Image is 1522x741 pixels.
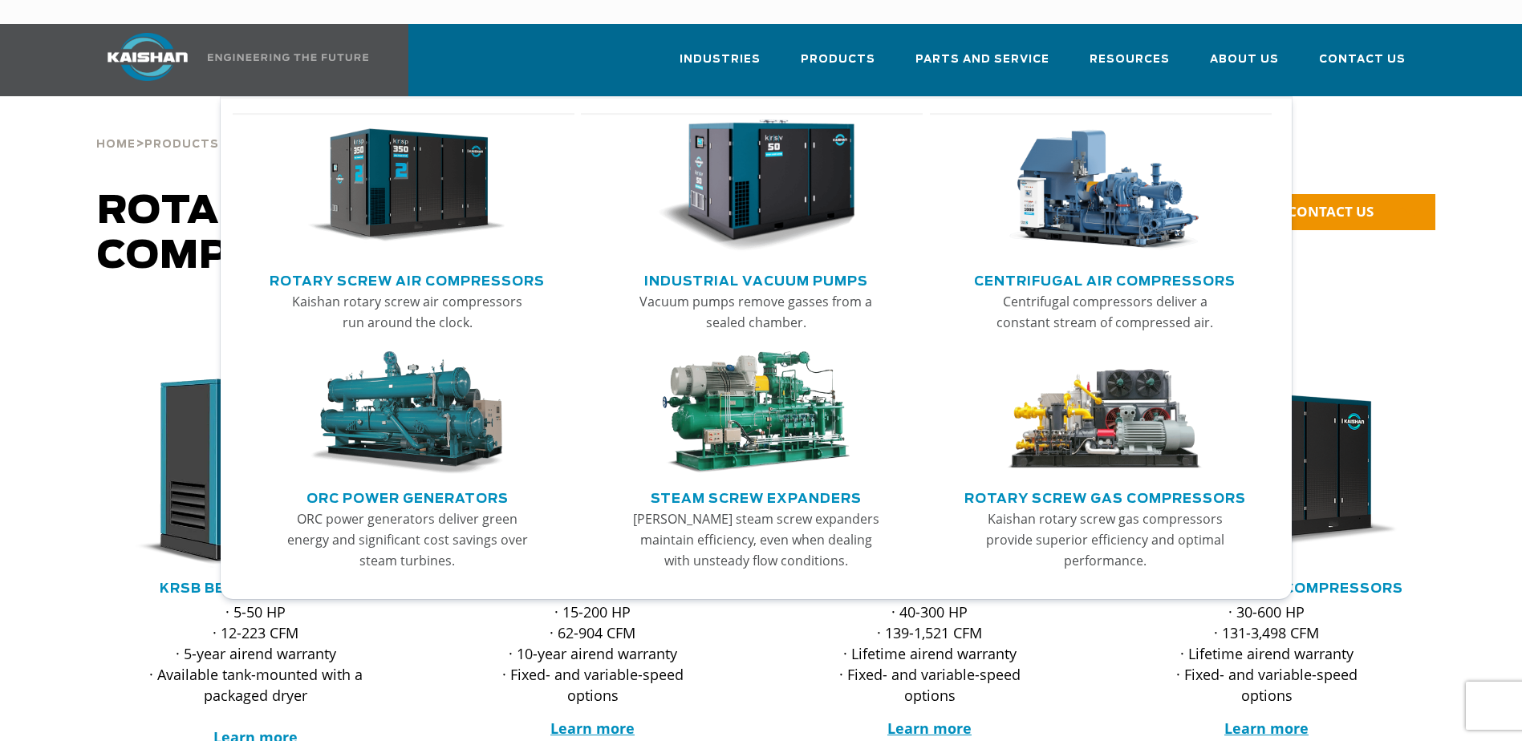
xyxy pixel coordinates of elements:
[1006,119,1203,253] img: thumb-Centrifugal-Air-Compressors
[1236,194,1435,230] a: CONTACT US
[1210,38,1279,93] a: About Us
[97,192,538,276] span: Rotary Screw Air Compressors
[308,351,505,475] img: thumb-ORC-Power-Generators
[1224,719,1309,738] a: Learn more
[1288,202,1374,221] span: CONTACT US
[306,484,509,508] a: ORC Power Generators
[964,484,1246,508] a: Rotary Screw Gas Compressors
[96,136,136,151] a: Home
[631,291,881,333] p: Vacuum pumps remove gasses from a sealed chamber.
[282,508,533,571] p: ORC power generators deliver green energy and significant cost savings over steam turbines.
[657,351,854,475] img: thumb-Steam-Screw-Expanders
[801,38,875,93] a: Products
[819,601,1041,706] p: · 40-300 HP · 139-1,521 CFM · Lifetime airend warranty · Fixed- and variable-speed options
[980,291,1230,333] p: Centrifugal compressors deliver a constant stream of compressed air.
[657,119,854,253] img: thumb-Industrial-Vacuum-Pumps
[644,267,868,291] a: Industrial Vacuum Pumps
[651,484,862,508] a: Steam Screw Expanders
[801,51,875,69] span: Products
[1210,51,1279,69] span: About Us
[915,38,1049,93] a: Parts and Service
[550,719,635,738] a: Learn more
[270,267,545,291] a: Rotary Screw Air Compressors
[96,96,462,157] div: > >
[160,582,352,595] a: KRSB Belt Drive Series
[144,140,219,150] span: Products
[887,719,972,738] a: Learn more
[1090,51,1170,69] span: Resources
[482,601,704,706] p: · 15-200 HP · 62-904 CFM · 10-year airend warranty · Fixed- and variable-speed options
[1090,38,1170,93] a: Resources
[915,51,1049,69] span: Parts and Service
[680,51,761,69] span: Industries
[1319,38,1406,93] a: Contact Us
[87,33,208,81] img: kaishan logo
[208,54,368,61] img: Engineering the future
[144,136,219,151] a: Products
[1006,351,1203,475] img: thumb-Rotary-Screw-Gas-Compressors
[980,508,1230,571] p: Kaishan rotary screw gas compressors provide superior efficiency and optimal performance.
[631,508,881,571] p: [PERSON_NAME] steam screw expanders maintain efficiency, even when dealing with unsteady flow con...
[680,38,761,93] a: Industries
[1156,601,1378,706] p: · 30-600 HP · 131-3,498 CFM · Lifetime airend warranty · Fixed- and variable-speed options
[96,140,136,150] span: Home
[1319,51,1406,69] span: Contact Us
[974,267,1236,291] a: Centrifugal Air Compressors
[113,375,399,568] div: krsb30
[282,291,533,333] p: Kaishan rotary screw air compressors run around the clock.
[87,24,371,96] a: Kaishan USA
[308,119,505,253] img: thumb-Rotary-Screw-Air-Compressors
